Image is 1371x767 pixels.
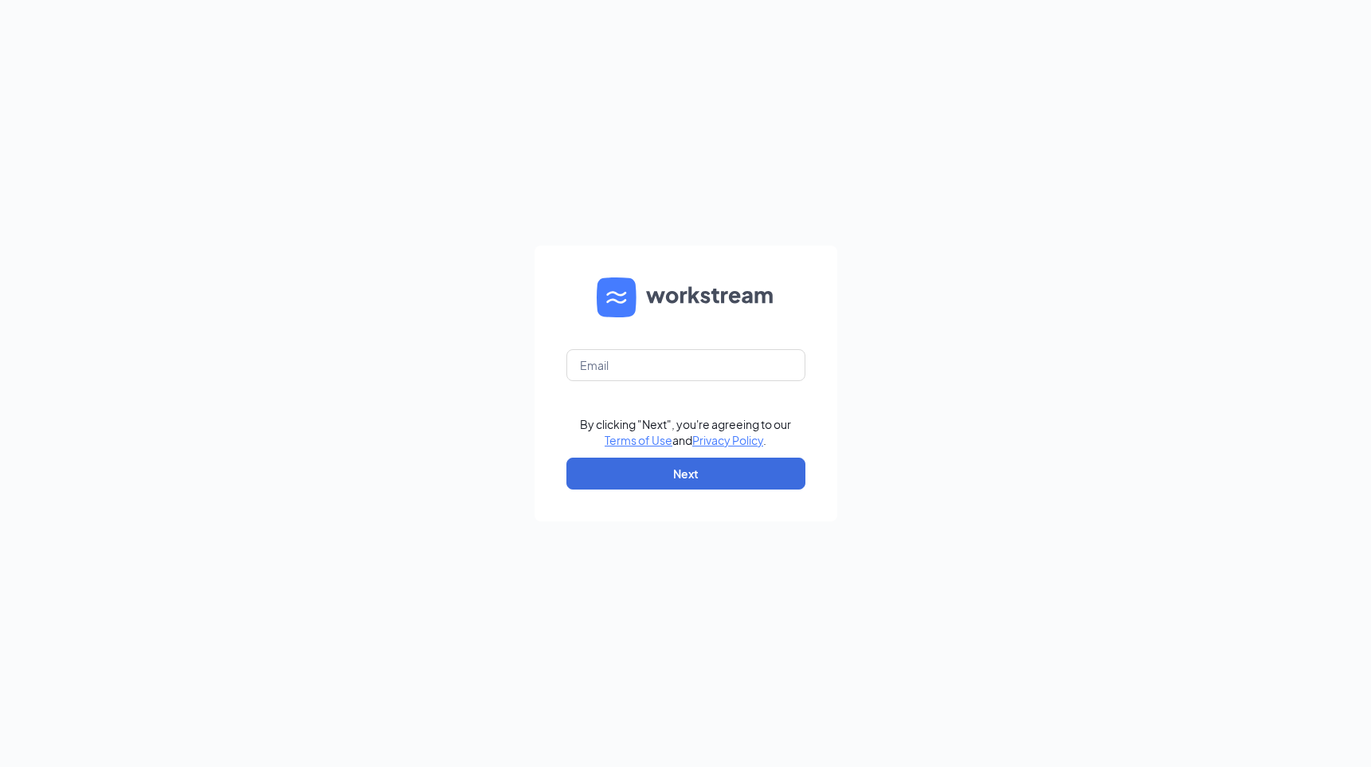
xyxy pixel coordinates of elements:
button: Next [566,458,805,490]
img: WS logo and Workstream text [597,277,775,317]
div: By clicking "Next", you're agreeing to our and . [580,416,791,448]
a: Privacy Policy [692,433,763,447]
input: Email [566,349,805,381]
a: Terms of Use [605,433,672,447]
